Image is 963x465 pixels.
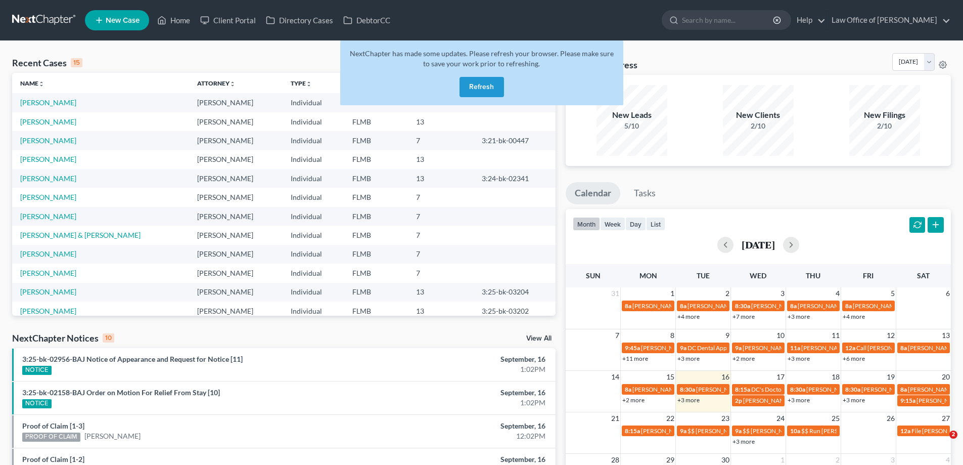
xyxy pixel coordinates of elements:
[775,329,786,342] span: 10
[261,11,338,29] a: Directory Cases
[189,169,283,188] td: [PERSON_NAME]
[20,117,76,126] a: [PERSON_NAME]
[625,182,665,204] a: Tasks
[283,112,344,131] td: Individual
[283,169,344,188] td: Individual
[230,81,236,87] i: unfold_more
[408,226,474,244] td: 7
[646,217,665,231] button: list
[610,371,620,383] span: 14
[625,217,646,231] button: day
[344,131,408,150] td: FLMB
[12,57,82,69] div: Recent Cases
[378,431,545,441] div: 12:02PM
[886,371,896,383] span: 19
[680,302,686,310] span: 8a
[697,271,710,280] span: Tue
[751,386,847,393] span: DC's Doctors Appt - Annual Physical
[573,217,600,231] button: month
[827,11,950,29] a: Law Office of [PERSON_NAME]
[723,109,794,121] div: New Clients
[344,150,408,169] td: FLMB
[378,398,545,408] div: 1:02PM
[22,388,220,397] a: 3:25-bk-02158-BAJ Order on Motion For Relief From Stay [10]
[743,344,844,352] span: [PERSON_NAME] & [PERSON_NAME]
[566,182,620,204] a: Calendar
[474,169,556,188] td: 3:24-bk-02341
[801,427,908,435] span: $$ Run [PERSON_NAME] payment $400
[806,386,908,393] span: [PERSON_NAME] [PHONE_NUMBER]
[408,188,474,206] td: 7
[378,388,545,398] div: September, 16
[724,287,730,300] span: 2
[732,313,755,320] a: +7 more
[103,333,114,343] div: 10
[908,344,963,352] span: [PERSON_NAME]???
[197,79,236,87] a: Attorneyunfold_more
[344,169,408,188] td: FLMB
[283,93,344,112] td: Individual
[610,412,620,425] span: 21
[775,412,786,425] span: 24
[408,283,474,302] td: 13
[38,81,44,87] i: unfold_more
[344,245,408,264] td: FLMB
[20,212,76,221] a: [PERSON_NAME]
[152,11,195,29] a: Home
[20,249,76,258] a: [PERSON_NAME]
[474,302,556,320] td: 3:25-bk-03202
[845,344,855,352] span: 12a
[790,302,797,310] span: 8a
[625,386,631,393] span: 8a
[900,344,907,352] span: 8a
[843,313,865,320] a: +4 more
[677,355,700,362] a: +3 more
[22,366,52,375] div: NOTICE
[283,226,344,244] td: Individual
[408,150,474,169] td: 13
[189,283,283,302] td: [PERSON_NAME]
[344,283,408,302] td: FLMB
[283,264,344,282] td: Individual
[283,207,344,226] td: Individual
[20,287,76,296] a: [PERSON_NAME]
[20,231,141,239] a: [PERSON_NAME] & [PERSON_NAME]
[680,344,686,352] span: 9a
[743,427,857,435] span: $$ [PERSON_NAME] owes a check $375.00
[20,155,76,163] a: [PERSON_NAME]
[641,427,791,435] span: [PERSON_NAME] [EMAIL_ADDRESS][DOMAIN_NAME]
[344,207,408,226] td: FLMB
[344,264,408,282] td: FLMB
[71,58,82,67] div: 15
[863,271,874,280] span: Fri
[597,121,667,131] div: 5/10
[775,371,786,383] span: 17
[849,121,920,131] div: 2/10
[900,397,915,404] span: 9:15a
[625,427,640,435] span: 8:15a
[600,217,625,231] button: week
[22,355,243,363] a: 3:25-bk-02956-BAJ Notice of Appearance and Request for Notice [11]
[84,431,141,441] a: [PERSON_NAME]
[680,427,686,435] span: 9a
[941,412,951,425] span: 27
[798,302,900,310] span: [PERSON_NAME] [PHONE_NUMBER]
[344,188,408,206] td: FLMB
[20,98,76,107] a: [PERSON_NAME]
[941,371,951,383] span: 20
[687,302,735,310] span: [PERSON_NAME]
[735,386,750,393] span: 8:15a
[283,150,344,169] td: Individual
[696,386,798,393] span: [PERSON_NAME] [PHONE_NUMBER]
[20,79,44,87] a: Nameunfold_more
[408,264,474,282] td: 7
[622,396,645,404] a: +2 more
[843,396,865,404] a: +3 more
[106,17,140,24] span: New Case
[669,287,675,300] span: 1
[283,302,344,320] td: Individual
[735,397,742,404] span: 2p
[474,283,556,302] td: 3:25-bk-03204
[344,112,408,131] td: FLMB
[677,313,700,320] a: +4 more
